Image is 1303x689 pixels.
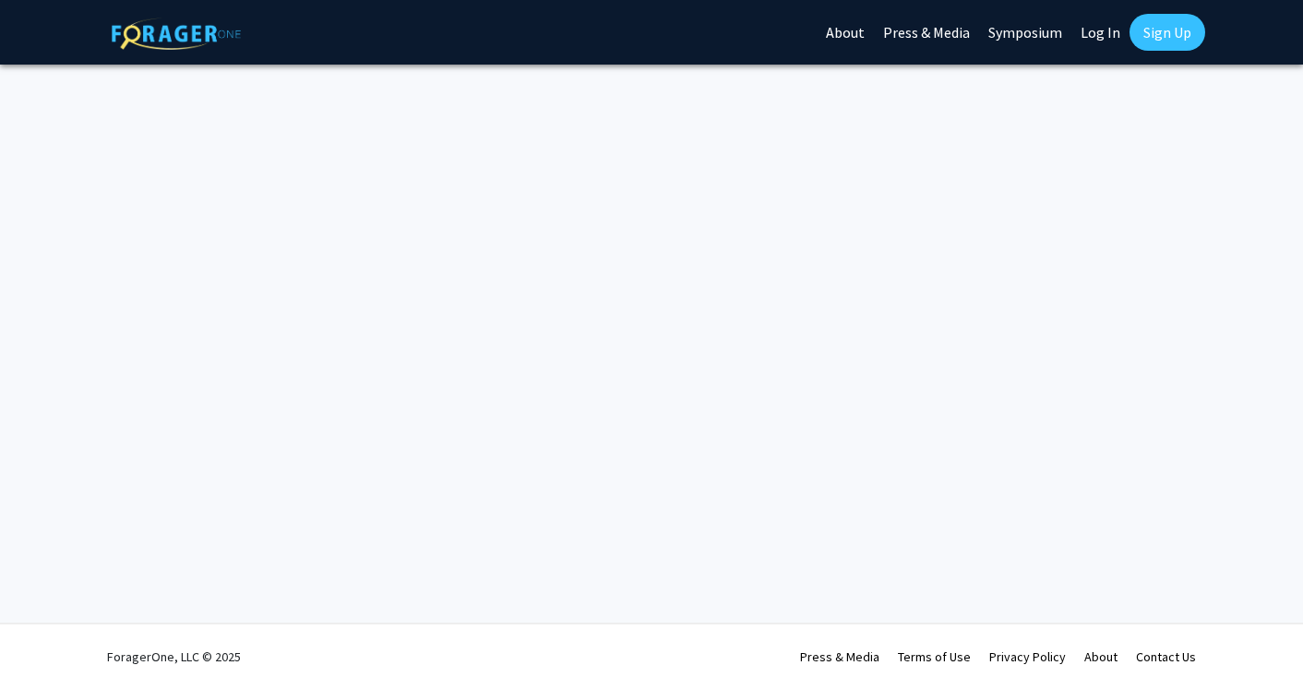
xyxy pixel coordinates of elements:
a: Sign Up [1130,14,1205,51]
div: ForagerOne, LLC © 2025 [107,624,241,689]
a: Privacy Policy [989,648,1066,665]
a: About [1084,648,1118,665]
a: Contact Us [1136,648,1196,665]
img: ForagerOne Logo [112,18,241,50]
a: Press & Media [800,648,879,665]
a: Terms of Use [898,648,971,665]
